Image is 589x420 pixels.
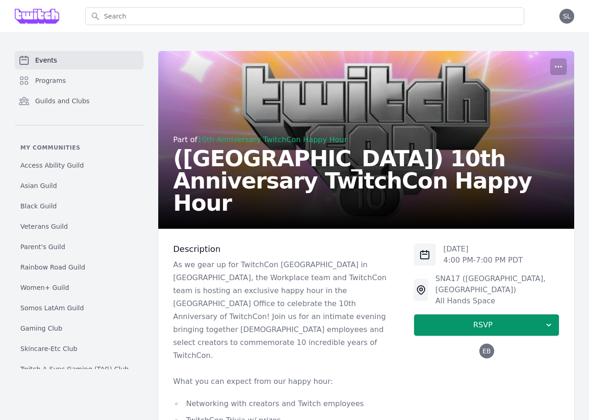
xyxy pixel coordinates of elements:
span: Twitch A-Sync Gaming (TAG) Club [20,364,129,374]
span: Access Ability Guild [20,161,84,170]
button: SL [559,9,574,24]
a: Rainbow Road Guild [15,259,143,276]
a: Women+ Guild [15,279,143,296]
span: Skincare-Etc Club [20,344,77,353]
p: [DATE] [443,244,523,255]
h3: Description [173,244,399,255]
a: Twitch A-Sync Gaming (TAG) Club [15,361,143,377]
div: SNA17 ([GEOGRAPHIC_DATA], [GEOGRAPHIC_DATA]) [435,273,559,295]
a: Black Guild [15,198,143,214]
span: Events [35,56,57,65]
a: Veterans Guild [15,218,143,235]
p: As we gear up for TwitchCon [GEOGRAPHIC_DATA] in [GEOGRAPHIC_DATA], the Workplace team and Twitch... [173,258,399,362]
a: Programs [15,71,143,90]
a: Gaming Club [15,320,143,337]
a: Somos LatAm Guild [15,300,143,316]
p: My communities [15,144,143,151]
img: Grove [15,9,59,24]
span: Gaming Club [20,324,62,333]
span: RSVP [422,320,544,331]
span: Somos LatAm Guild [20,303,84,313]
a: Asian Guild [15,177,143,194]
a: Parent's Guild [15,238,143,255]
span: Programs [35,76,66,85]
a: Skincare-Etc Club [15,340,143,357]
p: 4:00 PM - 7:00 PM PDT [443,255,523,266]
div: Part of [173,134,559,145]
span: Black Guild [20,201,57,211]
a: 10th Anniversary TwitchCon Happy Hour [197,135,347,144]
a: Guilds and Clubs [15,92,143,110]
div: All Hands Space [435,295,559,307]
input: Search [85,7,524,25]
a: Access Ability Guild [15,157,143,174]
a: Events [15,51,143,69]
h2: ([GEOGRAPHIC_DATA]) 10th Anniversary TwitchCon Happy Hour [173,147,559,214]
span: SL [563,13,571,19]
span: EB [482,348,490,354]
span: Guilds and Clubs [35,96,90,106]
p: What you can expect from our happy hour: [173,375,399,388]
li: Networking with creators and Twitch employees [173,397,399,410]
button: RSVP [414,314,559,336]
span: Parent's Guild [20,242,65,251]
nav: Sidebar [15,51,143,369]
span: Asian Guild [20,181,57,190]
span: Women+ Guild [20,283,69,292]
span: Veterans Guild [20,222,68,231]
span: Rainbow Road Guild [20,263,85,272]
